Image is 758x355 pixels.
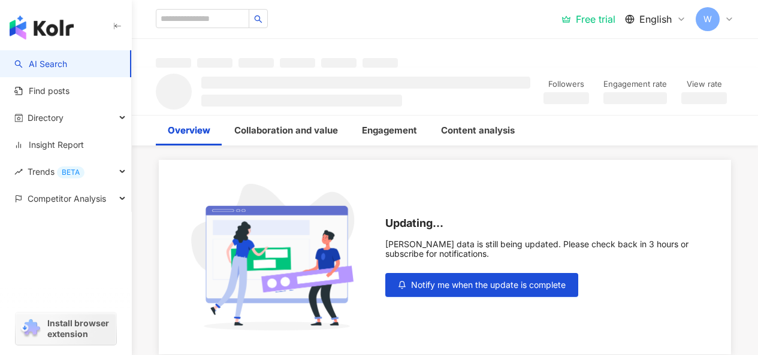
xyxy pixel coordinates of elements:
[19,319,42,338] img: chrome extension
[57,166,84,178] div: BETA
[14,58,67,70] a: searchAI Search
[10,16,74,40] img: logo
[411,280,566,290] span: Notify me when the update is complete
[14,139,84,151] a: Insight Report
[16,312,116,345] a: chrome extensionInstall browser extension
[681,78,727,90] div: View rate
[254,15,262,23] span: search
[385,217,707,230] div: Updating...
[362,123,417,138] div: Engagement
[639,13,672,26] span: English
[385,273,578,297] button: Notify me when the update is complete
[703,13,712,26] span: W
[14,168,23,176] span: rise
[28,158,84,185] span: Trends
[14,85,70,97] a: Find posts
[603,78,667,90] div: Engagement rate
[543,78,589,90] div: Followers
[385,239,707,259] div: [PERSON_NAME] data is still being updated. Please check back in 3 hours or subscribe for notifica...
[28,185,106,212] span: Competitor Analysis
[47,318,113,339] span: Install browser extension
[234,123,338,138] div: Collaboration and value
[28,104,64,131] span: Directory
[168,123,210,138] div: Overview
[441,123,515,138] div: Content analysis
[183,184,371,330] img: subscribe cta
[561,13,615,25] a: Free trial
